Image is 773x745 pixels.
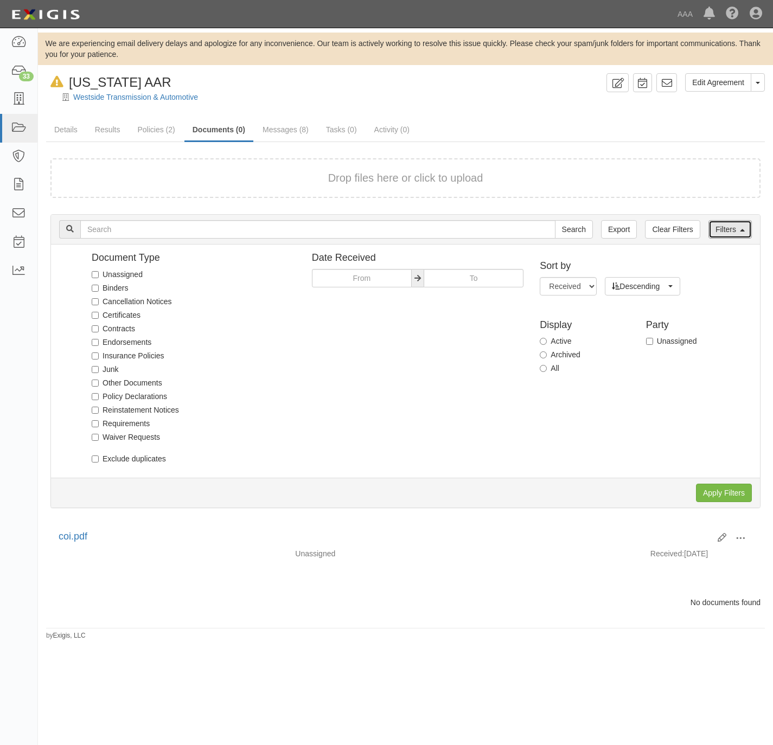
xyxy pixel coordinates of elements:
[92,350,164,361] label: Insurance Policies
[642,548,761,564] div: [DATE]
[53,632,86,639] a: Exigis, LLC
[540,261,752,272] h4: Sort by
[92,366,99,373] input: Junk
[46,73,171,92] div: California AAR
[672,3,698,25] a: AAA
[92,310,140,320] label: Certificates
[92,285,99,292] input: Binders
[540,320,637,331] h4: Display
[59,530,710,544] div: coi.pdf
[19,72,34,81] div: 33
[92,339,99,346] input: Endorsements
[254,119,317,140] a: Messages (8)
[318,119,365,140] a: Tasks (0)
[540,336,571,346] label: Active
[46,631,86,640] small: by
[92,296,172,307] label: Cancellation Notices
[38,38,773,60] div: We are experiencing email delivery delays and apologize for any inconvenience. Our team is active...
[726,8,739,21] i: Help Center - Complianz
[646,320,744,331] h4: Party
[92,282,128,293] label: Binders
[650,548,684,559] p: Received:
[287,548,464,559] div: Unassigned
[92,434,99,441] input: Waiver Requests
[46,119,86,140] a: Details
[366,119,418,140] a: Activity (0)
[87,119,129,140] a: Results
[73,93,198,101] a: Westside Transmission & Automotive
[601,220,637,239] a: Export
[328,170,483,186] button: Drop files here or click to upload
[92,455,99,463] input: Exclude duplicates
[92,393,99,400] input: Policy Declarations
[646,338,653,345] input: Unassigned
[312,269,412,287] input: From
[312,253,524,264] h4: Date Received
[92,377,162,388] label: Other Documents
[92,391,167,402] label: Policy Declarations
[708,220,752,239] a: Filters
[42,597,769,608] div: No documents found
[92,404,179,415] label: Reinstatement Notices
[646,336,697,346] label: Unassigned
[92,364,119,375] label: Junk
[465,548,642,549] div: Effective - Expiration
[540,338,547,345] input: Active
[540,363,559,374] label: All
[92,253,296,264] h4: Document Type
[129,119,183,140] a: Policies (2)
[685,73,751,92] a: Edit Agreement
[184,119,253,142] a: Documents (0)
[612,281,666,292] span: Descending
[92,323,135,334] label: Contracts
[555,220,593,239] input: Search
[80,220,555,239] input: Search
[92,271,99,278] input: Unassigned
[92,418,150,429] label: Requirements
[69,75,171,89] span: [US_STATE] AAR
[50,76,63,88] i: In Default since 02/12/2025
[540,351,547,358] input: Archived
[605,277,680,296] button: Descending
[92,298,99,305] input: Cancellation Notices
[92,453,166,464] label: Exclude duplicates
[540,349,580,360] label: Archived
[424,269,523,287] input: To
[92,432,160,442] label: Waiver Requests
[540,365,547,372] input: All
[92,380,99,387] input: Other Documents
[92,325,99,332] input: Contracts
[92,420,99,427] input: Requirements
[92,269,143,280] label: Unassigned
[696,484,752,502] input: Apply Filters
[92,312,99,319] input: Certificates
[92,352,99,359] input: Insurance Policies
[59,531,87,542] a: coi.pdf
[8,5,83,24] img: logo-5460c22ac91f19d4615b14bd174203de0afe785f0fc80cf4dbbc73dc1793850b.png
[645,220,700,239] a: Clear Filters
[92,337,151,348] label: Endorsements
[92,407,99,414] input: Reinstatement Notices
